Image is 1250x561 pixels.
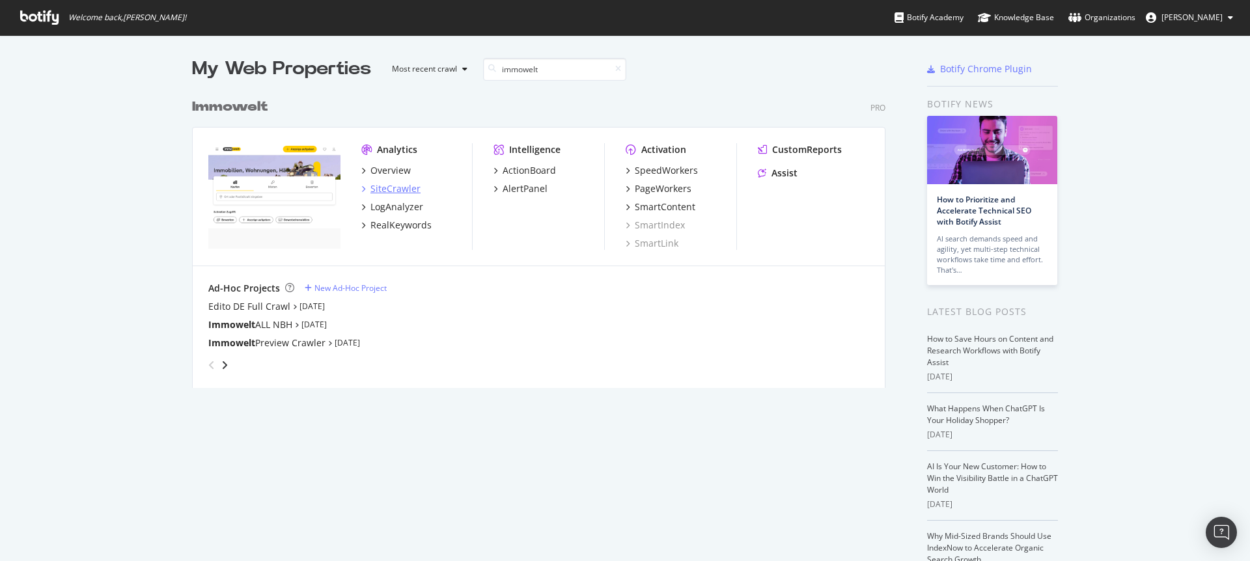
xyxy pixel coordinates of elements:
div: Knowledge Base [978,11,1054,24]
div: CustomReports [772,143,842,156]
a: Overview [361,164,411,177]
a: [DATE] [299,301,325,312]
div: Botify Academy [895,11,964,24]
a: [DATE] [301,319,327,330]
div: SiteCrawler [370,182,421,195]
a: [DATE] [335,337,360,348]
button: [PERSON_NAME] [1135,7,1243,28]
a: PageWorkers [626,182,691,195]
a: Assist [758,167,798,180]
a: Immowelt [192,98,273,116]
div: SmartContent [635,200,695,213]
input: Search [483,58,626,81]
div: Botify Chrome Plugin [940,62,1032,75]
div: Assist [771,167,798,180]
div: Preview Crawler [208,336,326,349]
a: AI Is Your New Customer: How to Win the Visibility Battle in a ChatGPT World [927,461,1058,495]
a: ActionBoard [493,164,556,177]
div: Ad-Hoc Projects [208,282,280,295]
button: Most recent crawl [382,59,473,79]
div: grid [192,82,896,388]
div: Overview [370,164,411,177]
a: New Ad-Hoc Project [305,282,387,294]
div: Pro [870,102,885,113]
div: [DATE] [927,371,1058,383]
img: immowelt.de [208,143,340,249]
span: Kruse Andreas [1161,12,1223,23]
div: angle-left [203,355,220,376]
b: Immowelt [192,100,268,113]
img: How to Prioritize and Accelerate Technical SEO with Botify Assist [927,116,1057,184]
div: LogAnalyzer [370,200,423,213]
b: Immowelt [208,318,255,331]
div: Activation [641,143,686,156]
div: My Web Properties [192,56,371,82]
div: AlertPanel [503,182,548,195]
a: How to Save Hours on Content and Research Workflows with Botify Assist [927,333,1053,368]
a: SpeedWorkers [626,164,698,177]
a: AlertPanel [493,182,548,195]
div: Open Intercom Messenger [1206,517,1237,548]
div: [DATE] [927,429,1058,441]
div: RealKeywords [370,219,432,232]
div: PageWorkers [635,182,691,195]
div: AI search demands speed and agility, yet multi-step technical workflows take time and effort. Tha... [937,234,1048,275]
a: Edito DE Full Crawl [208,300,290,313]
a: ImmoweltALL NBH [208,318,292,331]
span: Welcome back, [PERSON_NAME] ! [68,12,186,23]
div: ActionBoard [503,164,556,177]
div: Botify news [927,97,1058,111]
div: New Ad-Hoc Project [314,282,387,294]
a: What Happens When ChatGPT Is Your Holiday Shopper? [927,403,1045,426]
div: [DATE] [927,499,1058,510]
div: Intelligence [509,143,561,156]
div: SpeedWorkers [635,164,698,177]
a: ImmoweltPreview Crawler [208,336,326,349]
a: LogAnalyzer [361,200,423,213]
div: angle-right [220,359,229,372]
a: CustomReports [758,143,842,156]
div: Most recent crawl [392,65,457,73]
b: Immowelt [208,336,255,349]
a: RealKeywords [361,219,432,232]
a: SmartIndex [626,219,685,232]
a: How to Prioritize and Accelerate Technical SEO with Botify Assist [937,194,1031,227]
div: Latest Blog Posts [927,305,1058,319]
a: SiteCrawler [361,182,421,195]
div: Organizations [1068,11,1135,24]
div: ALL NBH [208,318,292,331]
a: SmartLink [626,237,678,250]
a: SmartContent [626,200,695,213]
a: Botify Chrome Plugin [927,62,1032,75]
div: Analytics [377,143,417,156]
